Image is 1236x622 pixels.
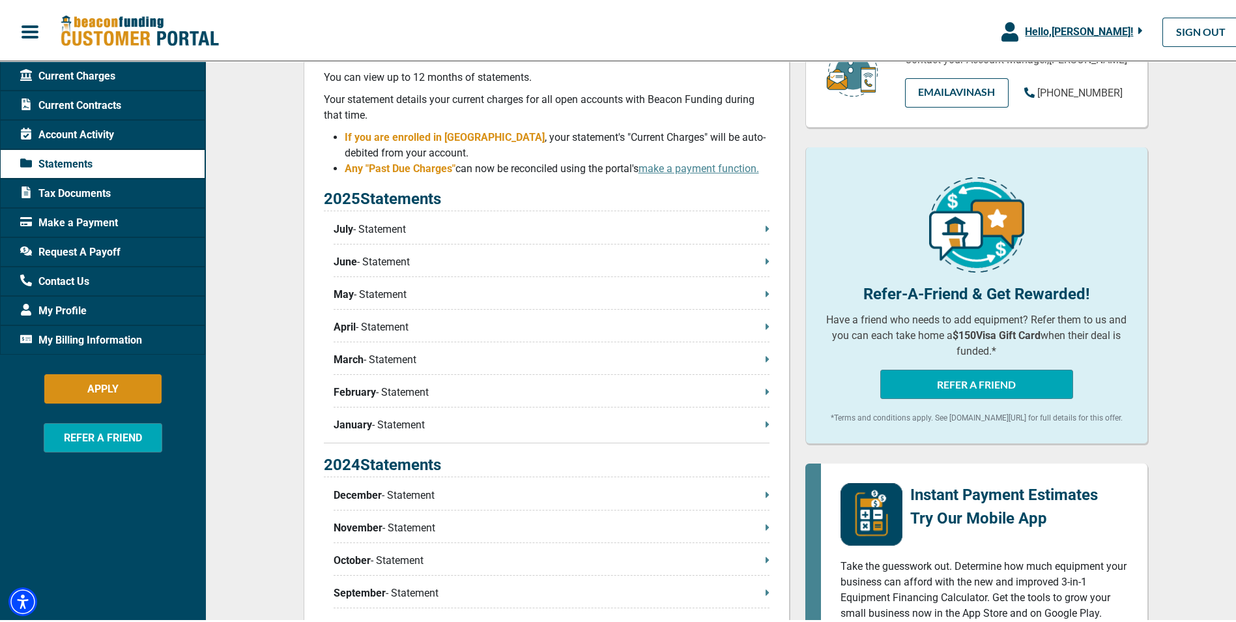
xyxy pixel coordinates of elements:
[953,327,1041,339] b: $150 Visa Gift Card
[20,154,93,170] span: Statements
[324,185,769,209] p: 2025 Statements
[910,481,1098,504] p: Instant Payment Estimates
[334,219,353,235] span: July
[20,330,142,346] span: My Billing Information
[1037,84,1123,96] span: [PHONE_NUMBER]
[334,252,357,267] span: June
[826,310,1128,357] p: Have a friend who needs to add equipment? Refer them to us and you can each take home a when thei...
[334,219,769,235] p: - Statement
[324,451,769,475] p: 2024 Statements
[826,280,1128,303] p: Refer-A-Friend & Get Rewarded!
[334,382,769,398] p: - Statement
[334,550,769,566] p: - Statement
[20,271,89,287] span: Contact Us
[826,409,1128,421] p: *Terms and conditions apply. See [DOMAIN_NAME][URL] for full details for this offer.
[905,76,1009,105] a: EMAILAvinash
[44,421,162,450] button: REFER A FRIEND
[841,556,1128,619] p: Take the guesswork out. Determine how much equipment your business can afford with the new and im...
[334,583,386,599] span: September
[455,160,759,172] span: can now be reconciled using the portal's
[20,183,111,199] span: Tax Documents
[880,367,1073,396] button: REFER A FRIEND
[334,349,364,365] span: March
[334,317,356,333] span: April
[44,372,162,401] button: APPLY
[823,42,882,96] img: customer-service.png
[20,66,115,81] span: Current Charges
[345,128,766,156] span: , your statement's "Current Charges" will be auto-debited from your account.
[334,415,372,430] span: January
[1025,23,1133,35] span: Hello, [PERSON_NAME] !
[20,125,114,140] span: Account Activity
[20,213,118,228] span: Make a Payment
[334,317,769,333] p: - Statement
[929,175,1024,270] img: refer-a-friend-icon.png
[324,67,769,83] p: You can view up to 12 months of statements.
[910,504,1098,527] p: Try Our Mobile App
[20,95,121,111] span: Current Contracts
[1024,83,1123,98] a: [PHONE_NUMBER]
[20,242,121,258] span: Request A Payoff
[334,252,769,267] p: - Statement
[334,583,769,599] p: - Statement
[20,301,87,316] span: My Profile
[334,415,769,430] p: - Statement
[334,485,382,501] span: December
[334,485,769,501] p: - Statement
[60,12,219,46] img: Beacon Funding Customer Portal Logo
[8,585,37,614] div: Accessibility Menu
[345,128,545,141] span: If you are enrolled in [GEOGRAPHIC_DATA]
[334,518,769,533] p: - Statement
[324,89,769,121] p: Your statement details your current charges for all open accounts with Beacon Funding during that...
[639,160,759,172] a: make a payment function.
[334,284,354,300] span: May
[334,518,382,533] span: November
[841,481,902,543] img: mobile-app-logo.png
[334,349,769,365] p: - Statement
[334,550,371,566] span: October
[334,382,376,398] span: February
[334,284,769,300] p: - Statement
[345,160,455,172] span: Any "Past Due Charges"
